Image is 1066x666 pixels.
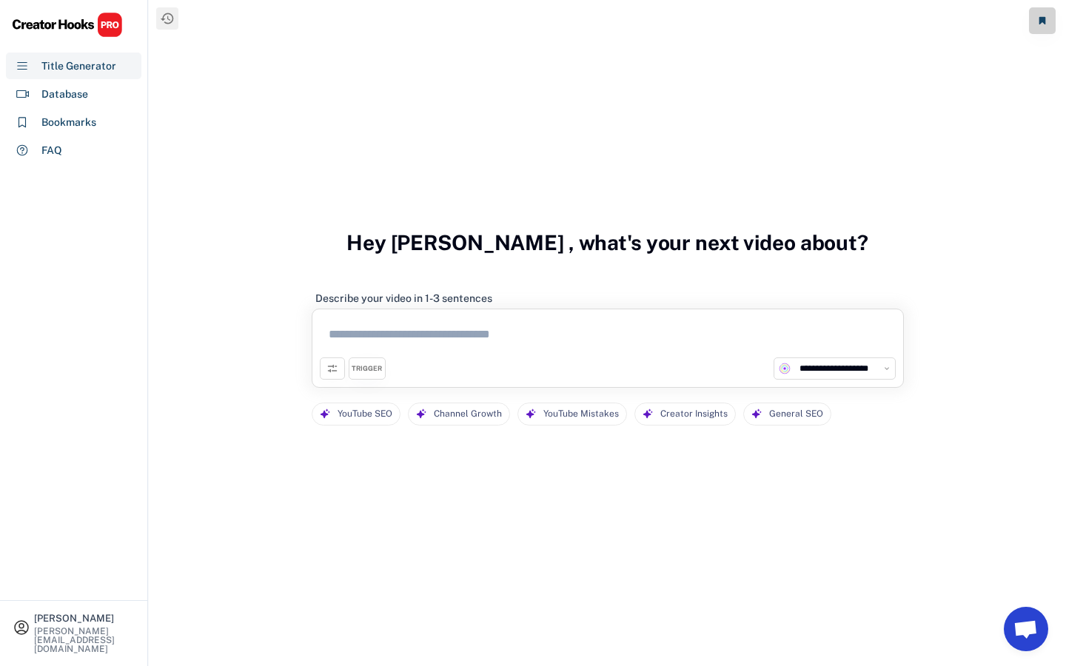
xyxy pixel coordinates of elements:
[346,215,868,271] h3: Hey [PERSON_NAME] , what's your next video about?
[41,115,96,130] div: Bookmarks
[338,403,392,425] div: YouTube SEO
[12,12,123,38] img: CHPRO%20Logo.svg
[778,362,791,375] img: channels4_profile.jpg
[1004,607,1048,651] a: Open chat
[41,58,116,74] div: Title Generator
[434,403,502,425] div: Channel Growth
[543,403,619,425] div: YouTube Mistakes
[34,627,135,653] div: [PERSON_NAME][EMAIL_ADDRESS][DOMAIN_NAME]
[769,403,823,425] div: General SEO
[315,292,492,305] div: Describe your video in 1-3 sentences
[660,403,728,425] div: Creator Insights
[352,364,382,374] div: TRIGGER
[41,143,62,158] div: FAQ
[34,613,135,623] div: [PERSON_NAME]
[41,87,88,102] div: Database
